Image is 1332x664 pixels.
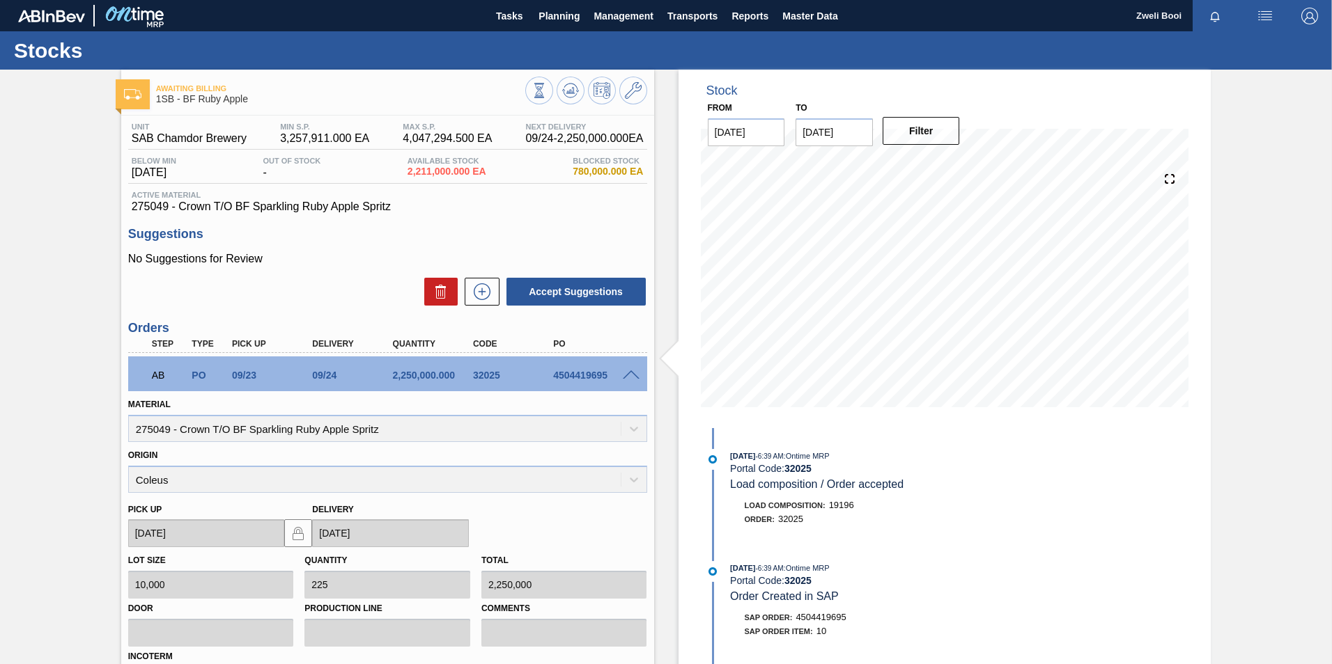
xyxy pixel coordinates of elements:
span: MAX S.P. [403,122,492,131]
span: Planning [539,8,580,24]
input: mm/dd/yyyy [796,118,873,146]
label: Total [481,555,509,565]
span: Tasks [494,8,525,24]
label: Production Line [304,599,470,619]
span: Master Data [782,8,837,24]
div: Code [470,339,559,349]
button: Schedule Inventory [588,77,616,104]
label: to [796,103,807,113]
span: Out Of Stock [263,157,320,165]
div: New suggestion [458,278,499,306]
div: 32025 [470,370,559,381]
div: 09/23/2025 [229,370,318,381]
div: Purchase order [188,370,230,381]
button: Update Chart [557,77,584,104]
img: userActions [1257,8,1273,24]
div: Type [188,339,230,349]
span: Active Material [132,191,644,199]
div: Awaiting Billing [148,360,190,390]
label: Quantity [304,555,347,565]
span: - 6:39 AM [756,452,784,460]
p: No Suggestions for Review [128,253,647,265]
label: Material [128,400,171,409]
label: Incoterm [128,651,173,661]
span: Reports [731,8,768,24]
button: Stocks Overview [525,77,553,104]
img: atual [708,455,717,464]
div: 2,250,000.000 [389,370,479,381]
span: 1SB - BF Ruby Apple [156,94,525,104]
span: 780,000.000 EA [573,166,643,177]
label: Lot size [128,555,166,565]
div: Stock [706,84,738,98]
span: 3,257,911.000 EA [280,132,369,145]
div: Pick up [229,339,318,349]
label: Comments [481,599,647,619]
span: 09/24 - 2,250,000.000 EA [525,132,643,145]
img: TNhmsLtSVTkK8tSr43FrP2fwEKptu5GPRR3wAAAABJRU5ErkJggg== [18,10,85,22]
button: Accept Suggestions [506,278,646,306]
span: Blocked Stock [573,157,643,165]
button: locked [284,519,312,547]
div: Delivery [309,339,398,349]
label: Pick up [128,505,162,514]
img: Ícone [124,89,141,100]
div: Quantity [389,339,479,349]
span: SAB Chamdor Brewery [132,132,247,145]
span: - 6:39 AM [756,564,784,572]
label: Delivery [312,505,354,514]
p: AB [152,370,187,381]
button: Filter [883,117,960,145]
span: Load composition / Order accepted [730,478,904,490]
div: - [259,157,324,179]
span: 4,047,294.500 EA [403,132,492,145]
span: Management [594,8,653,24]
input: mm/dd/yyyy [312,519,469,547]
span: Awaiting Billing [156,84,525,93]
span: Below Min [132,157,176,165]
span: 4504419695 [796,612,846,622]
label: From [708,103,732,113]
h1: Stocks [14,42,261,58]
div: Step [148,339,190,349]
label: Door [128,599,294,619]
h3: Suggestions [128,227,647,242]
div: Delete Suggestions [417,278,458,306]
div: Accept Suggestions [499,276,647,307]
span: [DATE] [132,166,176,179]
span: 19196 [829,500,854,510]
span: Unit [132,122,247,131]
span: : Ontime MRP [784,452,830,460]
img: Logout [1301,8,1318,24]
input: mm/dd/yyyy [708,118,785,146]
div: 09/24/2025 [309,370,398,381]
div: PO [550,339,640,349]
span: SAP Order Item: [745,627,813,635]
input: mm/dd/yyyy [128,519,285,547]
div: 4504419695 [550,370,640,381]
span: : Ontime MRP [784,564,830,572]
img: locked [290,525,307,542]
span: Load Composition : [745,501,826,509]
span: Transports [667,8,718,24]
label: Origin [128,450,158,460]
h3: Orders [128,321,647,335]
span: [DATE] [730,452,755,460]
span: 10 [816,626,826,636]
strong: 32025 [784,463,812,474]
span: SAP Order: [745,613,793,622]
button: Notifications [1193,6,1237,26]
strong: 32025 [784,575,812,586]
span: Order : [745,515,775,523]
div: Portal Code: [730,463,1061,474]
button: Go to Master Data / General [619,77,647,104]
span: Available Stock [408,157,486,165]
span: 2,211,000.000 EA [408,166,486,177]
span: Order Created in SAP [730,590,839,602]
span: 275049 - Crown T/O BF Sparkling Ruby Apple Spritz [132,200,644,213]
span: MIN S.P. [280,122,369,131]
span: Next Delivery [525,122,643,131]
img: atual [708,567,717,576]
div: Portal Code: [730,575,1061,586]
span: [DATE] [730,564,755,572]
